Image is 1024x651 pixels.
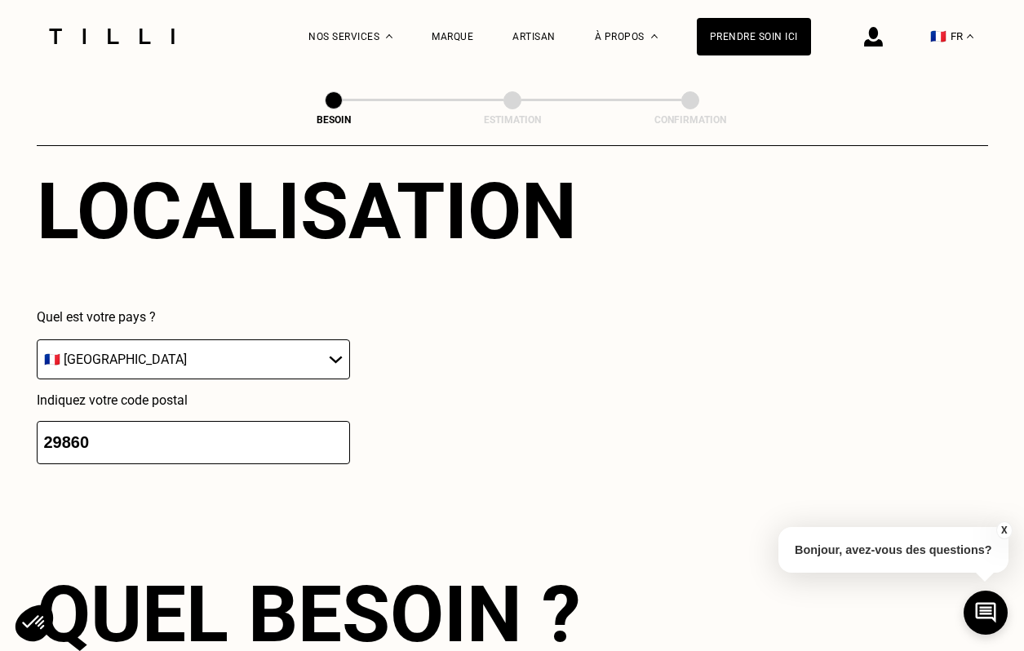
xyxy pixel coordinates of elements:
button: X [995,521,1012,539]
div: Besoin [252,114,415,126]
img: Menu déroulant à propos [651,34,658,38]
a: Artisan [512,31,556,42]
div: Confirmation [609,114,772,126]
a: Marque [432,31,473,42]
p: Quel est votre pays ? [37,309,350,325]
input: 75001 or 69008 [37,421,350,464]
img: Logo du service de couturière Tilli [43,29,180,44]
p: Bonjour, avez-vous des questions? [778,527,1008,573]
span: 🇫🇷 [930,29,946,44]
div: Localisation [37,166,577,257]
img: Menu déroulant [386,34,392,38]
p: Indiquez votre code postal [37,392,350,408]
img: menu déroulant [967,34,973,38]
a: Prendre soin ici [697,18,811,55]
div: Estimation [431,114,594,126]
img: icône connexion [864,27,883,46]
